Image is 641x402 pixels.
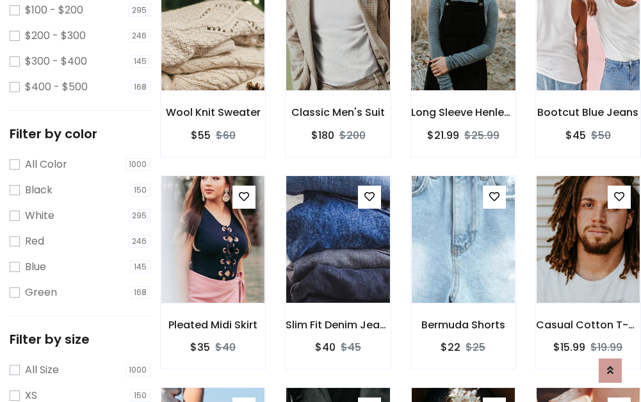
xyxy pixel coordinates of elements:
[131,184,151,197] span: 150
[131,55,151,68] span: 145
[25,182,53,198] label: Black
[25,259,46,275] label: Blue
[129,209,151,222] span: 295
[25,54,87,69] label: $300 - $400
[536,106,640,118] h6: Bootcut Blue Jeans
[131,286,151,299] span: 168
[25,79,88,95] label: $400 - $500
[161,106,265,118] h6: Wool Knit Sweater
[411,106,515,118] h6: Long Sleeve Henley T-Shirt
[466,340,485,355] del: $25
[129,29,151,42] span: 246
[191,129,211,141] h6: $55
[590,340,622,355] del: $19.99
[591,128,611,143] del: $50
[286,106,390,118] h6: Classic Men's Suit
[129,235,151,248] span: 246
[339,128,366,143] del: $200
[565,129,586,141] h6: $45
[25,3,83,18] label: $100 - $200
[25,157,67,172] label: All Color
[215,340,236,355] del: $40
[190,341,210,353] h6: $35
[341,340,361,355] del: $45
[25,28,86,44] label: $200 - $300
[161,319,265,331] h6: Pleated Midi Skirt
[126,158,151,171] span: 1000
[10,332,150,347] h5: Filter by size
[427,129,459,141] h6: $21.99
[441,341,460,353] h6: $22
[411,319,515,331] h6: Bermuda Shorts
[131,81,151,93] span: 168
[25,285,57,300] label: Green
[131,389,151,402] span: 150
[25,362,59,378] label: All Size
[25,208,54,223] label: White
[553,341,585,353] h6: $15.99
[311,129,334,141] h6: $180
[126,364,151,376] span: 1000
[131,261,151,273] span: 145
[10,126,150,141] h5: Filter by color
[25,234,44,249] label: Red
[536,319,640,331] h6: Casual Cotton T-Shirt
[216,128,236,143] del: $60
[129,4,151,17] span: 295
[315,341,336,353] h6: $40
[286,319,390,331] h6: Slim Fit Denim Jeans
[464,128,499,143] del: $25.99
